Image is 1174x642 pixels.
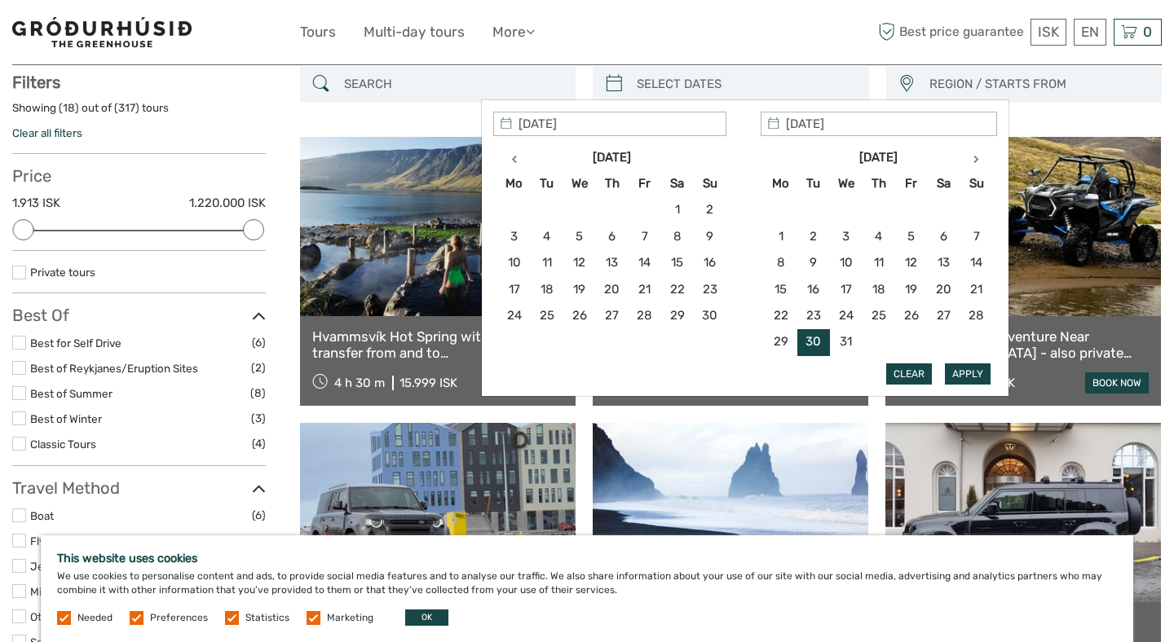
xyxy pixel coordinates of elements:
[30,266,95,279] a: Private tours
[1085,372,1149,394] a: book now
[30,560,86,573] a: Jeep / 4x4
[945,363,991,385] button: Apply
[830,170,863,196] th: We
[765,250,797,276] td: 8
[694,303,726,329] td: 30
[57,552,1117,565] h5: This website uses cookies
[1141,24,1154,40] span: 0
[563,223,596,249] td: 5
[327,611,373,625] label: Marketing
[405,609,448,626] button: OK
[863,250,895,276] td: 11
[960,276,993,302] td: 21
[1074,19,1106,46] div: EN
[30,336,121,350] a: Best for Self Drive
[12,478,266,498] h3: Travel Method
[63,100,75,116] label: 18
[765,303,797,329] td: 22
[252,333,266,352] span: (6)
[629,276,661,302] td: 21
[694,223,726,249] td: 9
[30,412,102,425] a: Best of Winter
[765,329,797,355] td: 29
[863,223,895,249] td: 4
[245,611,289,625] label: Statistics
[629,250,661,276] td: 14
[250,384,266,402] span: (8)
[563,276,596,302] td: 19
[531,223,563,249] td: 4
[928,303,960,329] td: 27
[797,276,830,302] td: 16
[830,303,863,329] td: 24
[830,276,863,302] td: 17
[364,20,465,44] a: Multi-day tours
[12,195,60,212] label: 1.913 ISK
[694,250,726,276] td: 16
[12,126,82,139] a: Clear all filters
[30,362,198,375] a: Best of Reykjanes/Eruption Sites
[531,303,563,329] td: 25
[77,611,113,625] label: Needed
[895,170,928,196] th: Fr
[12,166,266,186] h3: Price
[596,170,629,196] th: Th
[12,17,192,47] img: 1578-341a38b5-ce05-4595-9f3d-b8aa3718a0b3_logo_small.jpg
[694,276,726,302] td: 23
[830,223,863,249] td: 3
[300,20,336,44] a: Tours
[875,19,1027,46] span: Best price guarantee
[30,585,100,598] a: Mini Bus / Car
[629,170,661,196] th: Fr
[596,303,629,329] td: 27
[399,376,457,390] div: 15.999 ISK
[661,303,694,329] td: 29
[960,223,993,249] td: 7
[928,170,960,196] th: Sa
[928,276,960,302] td: 20
[531,144,694,170] th: [DATE]
[898,328,1149,362] a: 2-Hour Buggy Adventure Near [GEOGRAPHIC_DATA] - also private option
[498,276,531,302] td: 17
[922,71,1154,98] button: REGION / STARTS FROM
[30,534,60,547] a: Flying
[765,223,797,249] td: 1
[863,170,895,196] th: Th
[531,250,563,276] td: 11
[895,250,928,276] td: 12
[189,195,266,212] label: 1.220.000 ISK
[118,100,135,116] label: 317
[30,610,125,623] a: Other / Non-Travel
[150,611,208,625] label: Preferences
[41,535,1133,642] div: We use cookies to personalise content and ads, to provide social media features and to analyse ou...
[251,358,266,377] span: (2)
[886,363,932,385] button: Clear
[630,70,861,99] input: SELECT DATES
[1038,24,1059,40] span: ISK
[498,250,531,276] td: 10
[895,223,928,249] td: 5
[830,250,863,276] td: 10
[694,170,726,196] th: Su
[928,250,960,276] td: 13
[531,170,563,196] th: Tu
[30,509,54,522] a: Boat
[246,531,266,550] span: (19)
[188,25,207,45] button: Open LiveChat chat widget
[334,376,385,390] span: 4 h 30 m
[661,223,694,249] td: 8
[596,276,629,302] td: 20
[797,303,830,329] td: 23
[960,170,993,196] th: Su
[863,276,895,302] td: 18
[661,250,694,276] td: 15
[765,276,797,302] td: 15
[252,506,266,525] span: (6)
[492,20,535,44] a: More
[661,276,694,302] td: 22
[797,144,960,170] th: [DATE]
[12,73,60,92] strong: Filters
[797,223,830,249] td: 2
[23,29,184,42] p: We're away right now. Please check back later!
